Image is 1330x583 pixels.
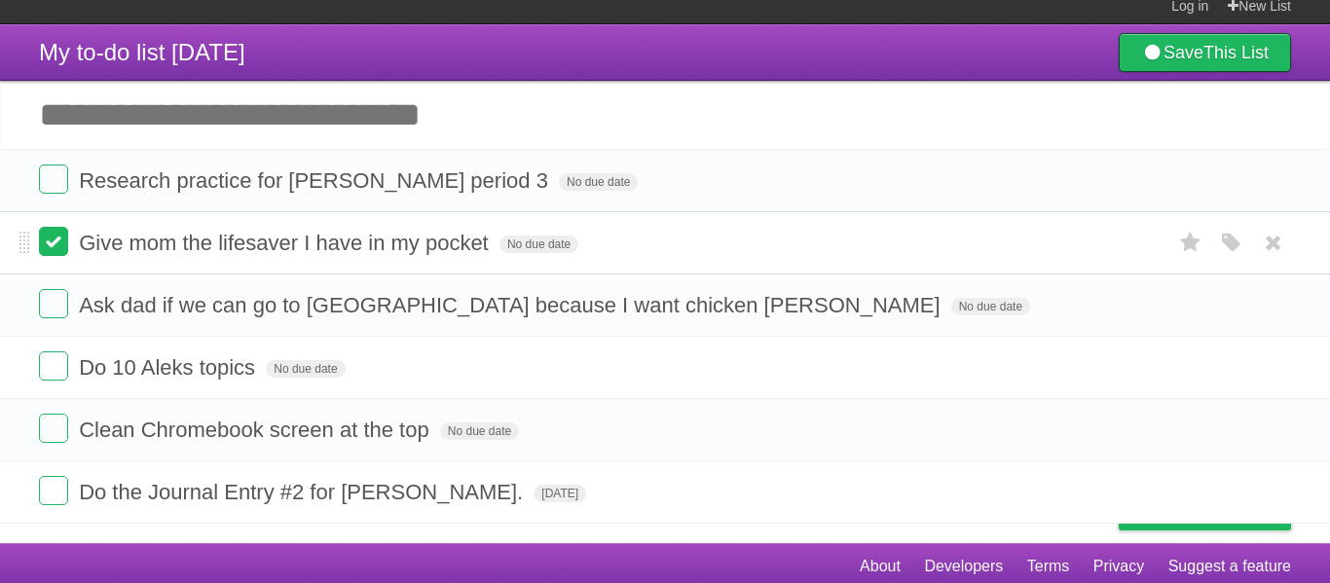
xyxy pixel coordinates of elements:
label: Done [39,351,68,381]
label: Done [39,289,68,318]
label: Star task [1172,227,1209,259]
b: This List [1203,43,1269,62]
span: Do the Journal Entry #2 for [PERSON_NAME]. [79,480,528,504]
span: Do 10 Aleks topics [79,355,260,380]
span: No due date [440,422,519,440]
a: SaveThis List [1119,33,1291,72]
label: Done [39,476,68,505]
label: Done [39,414,68,443]
span: Ask dad if we can go to [GEOGRAPHIC_DATA] because I want chicken [PERSON_NAME] [79,293,944,317]
span: Research practice for [PERSON_NAME] period 3 [79,168,553,193]
span: [DATE] [534,485,586,502]
span: No due date [266,360,345,378]
span: No due date [559,173,638,191]
span: Buy me a coffee [1160,495,1281,529]
label: Done [39,227,68,256]
span: Give mom the lifesaver I have in my pocket [79,231,494,255]
span: No due date [499,236,578,253]
span: No due date [951,298,1030,315]
label: Done [39,164,68,194]
span: Clean Chromebook screen at the top [79,418,434,442]
span: My to-do list [DATE] [39,39,245,65]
